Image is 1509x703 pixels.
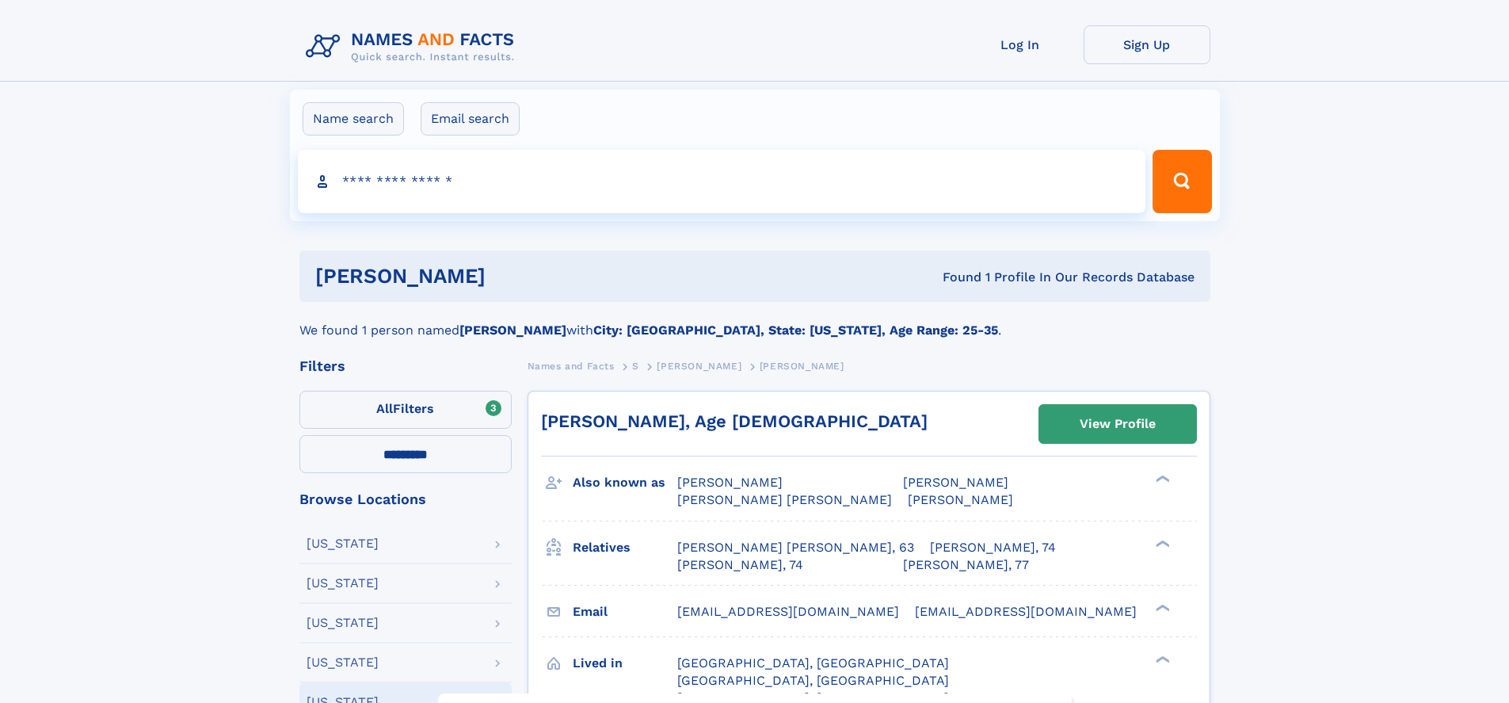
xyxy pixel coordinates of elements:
[299,359,512,373] div: Filters
[677,475,783,490] span: [PERSON_NAME]
[299,391,512,429] label: Filters
[632,356,639,376] a: S
[1039,405,1196,443] a: View Profile
[459,323,566,338] b: [PERSON_NAME]
[299,302,1210,340] div: We found 1 person named with .
[315,266,714,286] h1: [PERSON_NAME]
[307,617,379,629] div: [US_STATE]
[298,150,1146,213] input: search input
[632,361,639,372] span: S
[299,25,528,68] img: Logo Names and Facts
[915,604,1137,619] span: [EMAIL_ADDRESS][DOMAIN_NAME]
[1084,25,1210,64] a: Sign Up
[930,539,1056,556] a: [PERSON_NAME], 74
[714,269,1195,286] div: Found 1 Profile In Our Records Database
[421,102,520,136] label: Email search
[903,475,1008,490] span: [PERSON_NAME]
[1152,602,1171,613] div: ❯
[957,25,1084,64] a: Log In
[677,655,949,671] span: [GEOGRAPHIC_DATA], [GEOGRAPHIC_DATA]
[307,656,379,669] div: [US_STATE]
[908,492,1013,507] span: [PERSON_NAME]
[760,361,844,372] span: [PERSON_NAME]
[593,323,998,338] b: City: [GEOGRAPHIC_DATA], State: [US_STATE], Age Range: 25-35
[541,411,928,431] a: [PERSON_NAME], Age [DEMOGRAPHIC_DATA]
[1152,654,1171,664] div: ❯
[303,102,404,136] label: Name search
[657,361,741,372] span: [PERSON_NAME]
[1152,474,1171,484] div: ❯
[573,534,677,561] h3: Relatives
[307,577,379,590] div: [US_STATE]
[1080,406,1156,442] div: View Profile
[1153,150,1211,213] button: Search Button
[677,604,899,619] span: [EMAIL_ADDRESS][DOMAIN_NAME]
[657,356,741,376] a: [PERSON_NAME]
[677,539,914,556] a: [PERSON_NAME] [PERSON_NAME], 63
[307,537,379,550] div: [US_STATE]
[677,673,949,688] span: [GEOGRAPHIC_DATA], [GEOGRAPHIC_DATA]
[376,401,393,416] span: All
[677,492,892,507] span: [PERSON_NAME] [PERSON_NAME]
[573,650,677,677] h3: Lived in
[299,492,512,506] div: Browse Locations
[1152,538,1171,548] div: ❯
[903,556,1029,574] a: [PERSON_NAME], 77
[677,556,803,574] a: [PERSON_NAME], 74
[573,598,677,625] h3: Email
[528,356,615,376] a: Names and Facts
[573,469,677,496] h3: Also known as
